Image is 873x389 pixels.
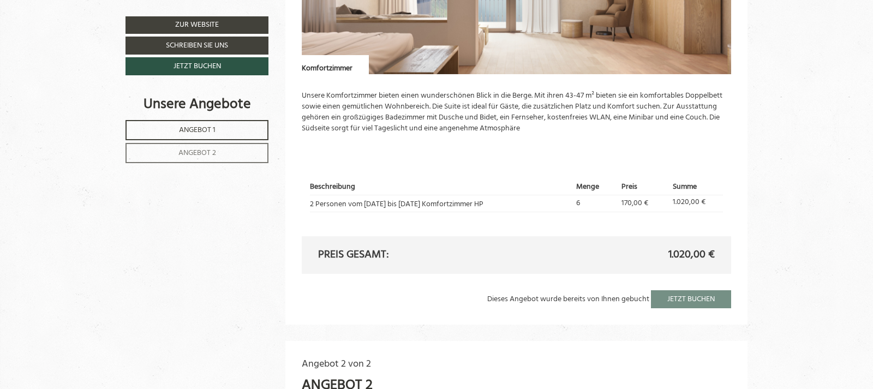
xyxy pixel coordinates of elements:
[669,195,723,212] td: 1.020,00 €
[178,147,216,159] span: Angebot 2
[179,124,216,136] span: Angebot 1
[125,37,268,55] a: Schreiben Sie uns
[572,195,618,212] td: 6
[302,91,732,134] p: Unsere Komfortzimmer bieten einen wunderschönen Blick in die Berge. Mit ihren 43-47 m² bieten sie...
[310,247,517,263] div: Preis gesamt:
[651,290,731,308] a: Jetzt buchen
[302,356,371,372] span: Angebot 2 von 2
[487,293,649,306] span: Dieses Angebot wurde bereits von Ihnen gebucht
[669,180,723,195] th: Summe
[125,16,268,34] a: Zur Website
[310,195,573,212] td: 2 Personen vom [DATE] bis [DATE] Komfortzimmer HP
[621,197,648,210] span: 170,00 €
[310,180,573,195] th: Beschreibung
[668,247,715,263] span: 1.020,00 €
[618,180,668,195] th: Preis
[125,57,268,75] a: Jetzt buchen
[125,94,268,115] div: Unsere Angebote
[302,55,369,74] div: Komfortzimmer
[572,180,618,195] th: Menge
